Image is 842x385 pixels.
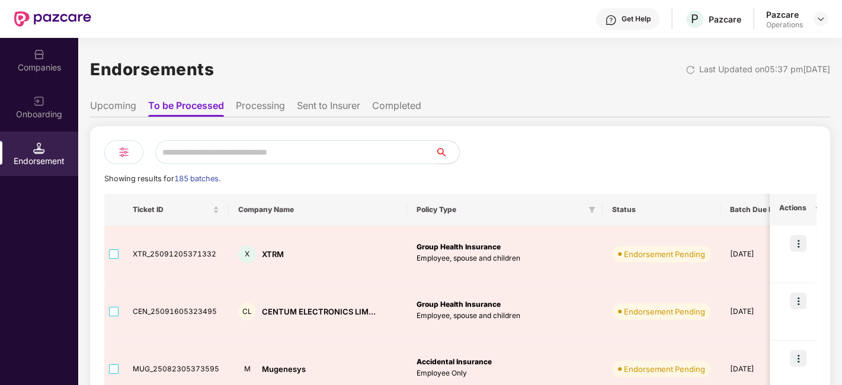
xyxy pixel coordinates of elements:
img: New Pazcare Logo [14,11,91,27]
b: Group Health Insurance [417,242,501,251]
span: filter [586,203,598,217]
td: [DATE] [721,283,803,341]
li: Upcoming [90,100,136,117]
span: Showing results for [104,174,220,183]
th: Batch Due Date [721,194,803,226]
span: Policy Type [417,205,584,214]
button: search [435,140,460,164]
div: Mugenesys [262,364,306,375]
h1: Endorsements [90,56,214,82]
li: Completed [372,100,421,117]
img: icon [790,293,806,309]
span: Batch Due Date [730,205,785,214]
b: Accidental Insurance [417,357,492,366]
div: Operations [766,20,803,30]
span: filter [588,206,596,213]
img: svg+xml;base64,PHN2ZyBpZD0iSGVscC0zMngzMiIgeG1sbnM9Imh0dHA6Ly93d3cudzMub3JnLzIwMDAvc3ZnIiB3aWR0aD... [605,14,617,26]
img: icon [790,235,806,252]
div: Endorsement Pending [624,248,705,260]
div: Endorsement Pending [624,306,705,317]
div: Last Updated on 05:37 pm[DATE] [699,63,830,76]
img: svg+xml;base64,PHN2ZyBpZD0iUmVsb2FkLTMyeDMyIiB4bWxucz0iaHR0cDovL3d3dy53My5vcmcvMjAwMC9zdmciIHdpZH... [686,65,695,75]
div: M [238,360,256,378]
img: svg+xml;base64,PHN2ZyB4bWxucz0iaHR0cDovL3d3dy53My5vcmcvMjAwMC9zdmciIHdpZHRoPSIyNCIgaGVpZ2h0PSIyNC... [117,145,131,159]
th: Ticket ID [123,194,229,226]
th: Actions [770,194,816,226]
li: To be Processed [148,100,224,117]
th: Company Name [229,194,407,226]
span: Ticket ID [133,205,210,214]
li: Processing [236,100,285,117]
div: CL [238,303,256,320]
img: svg+xml;base64,PHN2ZyBpZD0iQ29tcGFuaWVzIiB4bWxucz0iaHR0cDovL3d3dy53My5vcmcvMjAwMC9zdmciIHdpZHRoPS... [33,49,45,60]
li: Sent to Insurer [297,100,360,117]
span: search [435,147,459,157]
img: svg+xml;base64,PHN2ZyBpZD0iRHJvcGRvd24tMzJ4MzIiIHhtbG5zPSJodHRwOi8vd3d3LnczLm9yZy8yMDAwL3N2ZyIgd2... [816,14,825,24]
th: Status [603,194,721,226]
td: CEN_25091605323495 [123,283,229,341]
p: Employee, spouse and children [417,253,593,264]
img: svg+xml;base64,PHN2ZyB3aWR0aD0iMTQuNSIgaGVpZ2h0PSIxNC41IiB2aWV3Qm94PSIwIDAgMTYgMTYiIGZpbGw9Im5vbm... [33,142,45,154]
span: 185 batches. [174,174,220,183]
div: Get Help [622,14,651,24]
td: XTR_25091205371332 [123,226,229,283]
td: [DATE] [721,226,803,283]
b: Group Health Insurance [417,300,501,309]
div: Endorsement Pending [624,363,705,375]
div: X [238,245,256,263]
div: XTRM [262,249,284,260]
div: CENTUM ELECTRONICS LIM... [262,306,376,317]
div: Pazcare [766,9,803,20]
img: svg+xml;base64,PHN2ZyB3aWR0aD0iMjAiIGhlaWdodD0iMjAiIHZpZXdCb3g9IjAgMCAyMCAyMCIgZmlsbD0ibm9uZSIgeG... [33,95,45,107]
p: Employee, spouse and children [417,310,593,322]
p: Employee Only [417,368,593,379]
img: icon [790,350,806,367]
div: Pazcare [709,14,741,25]
span: P [691,12,699,26]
